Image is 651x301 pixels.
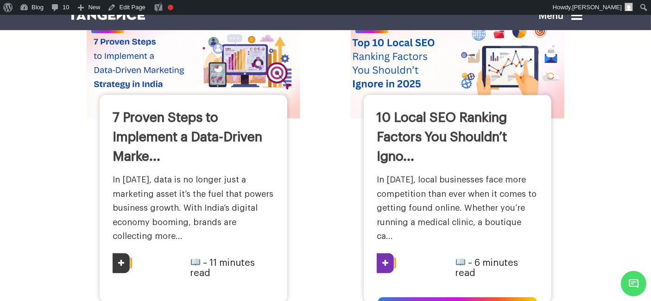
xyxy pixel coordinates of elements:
[340,2,575,124] img: 10 Local SEO Ranking Factors You Shouldn’t Ignore in 2025
[190,258,255,278] span: minutes read
[87,8,300,119] img: 7 Proven Steps to Implement a Data-Driven Marketing Strategy in India [2025 Playbook]
[456,257,465,267] img: 📖
[621,271,646,296] span: Chat Widget
[468,258,472,268] span: ~
[455,258,518,278] span: minutes read
[572,4,622,11] span: [PERSON_NAME]
[203,258,207,268] span: ~
[377,176,537,240] a: In [DATE], local businesses face more competition than ever when it comes to getting found online...
[168,5,173,10] div: Focus keyphrase not set
[209,258,217,268] span: 11
[191,257,200,267] img: 📖
[69,10,145,20] img: logo SVG
[113,111,262,163] a: 7 Proven Steps to Implement a Data-Driven Marke...
[113,176,273,240] a: In [DATE], data is no longer just a marketing asset it’s the fuel that powers business growth. Wi...
[377,111,507,163] a: 10 Local SEO Ranking Factors You Shouldn’t Igno...
[474,258,480,268] span: 6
